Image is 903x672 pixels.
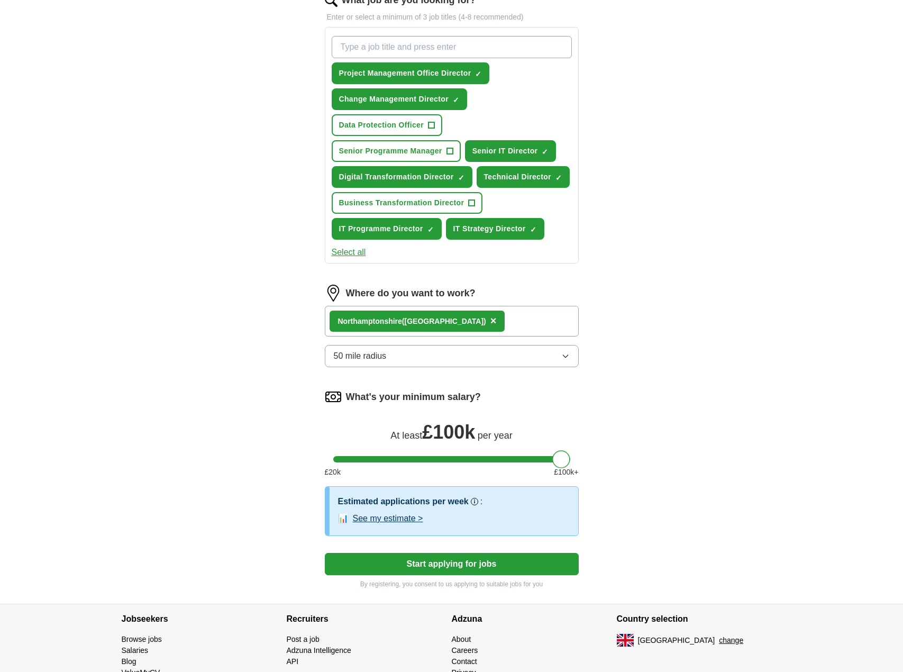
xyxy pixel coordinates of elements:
[346,390,481,404] label: What's your minimum salary?
[339,94,449,105] span: Change Management Director
[719,635,743,646] button: change
[325,345,579,367] button: 50 mile radius
[332,166,472,188] button: Digital Transformation Director✓
[122,646,149,655] a: Salaries
[555,174,562,182] span: ✓
[478,430,513,441] span: per year
[339,171,454,183] span: Digital Transformation Director
[339,197,464,208] span: Business Transformation Director
[325,12,579,23] p: Enter or select a minimum of 3 job titles (4-8 recommended)
[325,553,579,575] button: Start applying for jobs
[452,646,478,655] a: Careers
[422,421,475,443] span: £ 100k
[287,635,320,643] a: Post a job
[325,467,341,478] span: £ 20 k
[484,171,551,183] span: Technical Director
[325,579,579,589] p: By registering, you consent to us applying to suitable jobs for you
[453,223,526,234] span: IT Strategy Director
[353,512,423,525] button: See my estimate >
[332,88,467,110] button: Change Management Director✓
[122,635,162,643] a: Browse jobs
[475,70,481,78] span: ✓
[332,114,443,136] button: Data Protection Officer
[334,350,387,362] span: 50 mile radius
[452,657,477,666] a: Contact
[542,148,548,156] span: ✓
[287,646,351,655] a: Adzuna Intelligence
[325,285,342,302] img: location.png
[287,657,299,666] a: API
[339,223,423,234] span: IT Programme Director
[490,315,497,326] span: ×
[325,388,342,405] img: salary.png
[452,635,471,643] a: About
[477,166,570,188] button: Technical Director✓
[390,430,422,441] span: At least
[339,120,424,131] span: Data Protection Officer
[490,313,497,329] button: ×
[338,316,486,327] div: onshire
[332,140,461,162] button: Senior Programme Manager
[638,635,715,646] span: [GEOGRAPHIC_DATA]
[402,317,486,325] span: ([GEOGRAPHIC_DATA])
[530,225,536,234] span: ✓
[480,495,482,508] h3: :
[453,96,459,104] span: ✓
[338,317,376,325] strong: Northampt
[332,36,572,58] input: Type a job title and press enter
[339,68,471,79] span: Project Management Office Director
[427,225,434,234] span: ✓
[472,146,538,157] span: Senior IT Director
[332,192,483,214] button: Business Transformation Director
[465,140,557,162] button: Senior IT Director✓
[339,146,442,157] span: Senior Programme Manager
[332,218,442,240] button: IT Programme Director✓
[617,634,634,647] img: UK flag
[338,512,349,525] span: 📊
[458,174,464,182] span: ✓
[338,495,469,508] h3: Estimated applications per week
[617,604,782,634] h4: Country selection
[446,218,544,240] button: IT Strategy Director✓
[332,62,490,84] button: Project Management Office Director✓
[332,246,366,259] button: Select all
[346,286,476,301] label: Where do you want to work?
[122,657,136,666] a: Blog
